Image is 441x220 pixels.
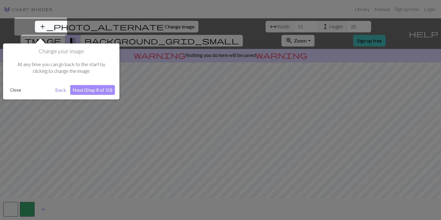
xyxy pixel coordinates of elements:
button: Next (Step 8 of 10) [70,85,115,95]
div: Change your image [3,43,119,99]
div: At any time you can go back to the start by clicking to change the image [8,55,115,81]
h1: Change your image [8,48,115,55]
button: Back [53,85,69,95]
button: Close [8,85,24,95]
